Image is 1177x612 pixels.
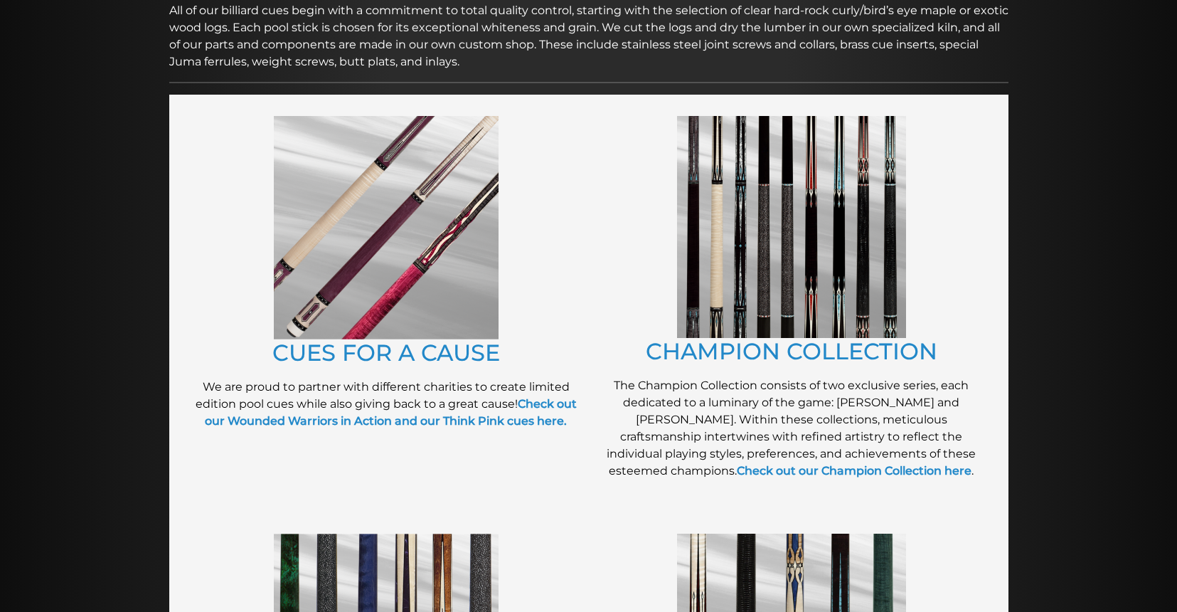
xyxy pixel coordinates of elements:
[272,339,500,366] a: CUES FOR A CAUSE
[191,379,582,430] p: We are proud to partner with different charities to create limited edition pool cues while also g...
[596,377,987,480] p: The Champion Collection consists of two exclusive series, each dedicated to a luminary of the gam...
[737,464,971,478] a: Check out our Champion Collection here
[205,397,577,428] a: Check out our Wounded Warriors in Action and our Think Pink cues here.
[646,337,937,365] a: CHAMPION COLLECTION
